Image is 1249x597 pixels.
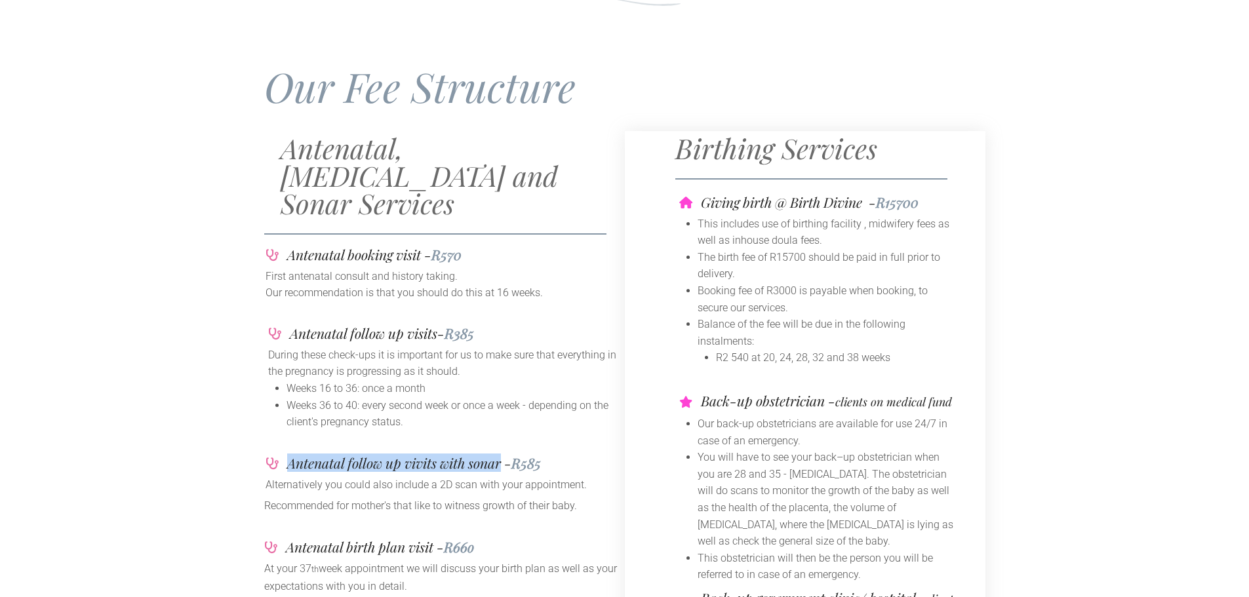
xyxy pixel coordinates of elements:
h2: Antenatal, [MEDICAL_DATA] and Sonar Services [281,134,625,217]
li: This obstetrician will then be the person you will be referred to in case of an emergency. [698,550,959,583]
p: Our recommendation is that you should do this at 16 weeks. [266,284,624,301]
h4: Antenatal birth plan visit - [286,540,474,554]
span: R385 [445,324,474,342]
li: This includes use of birthing facility , midwifery fees as well as inhouse doula fees. [698,216,959,249]
h4: Antenatal booking visit - [287,248,462,261]
span: clients on medical fund [835,394,952,410]
span: R570 [431,245,462,263]
li: Weeks 36 to 40: every second week or once a week - depending on the client's pregnancy status. [287,397,621,431]
h4: Antenatal follow up visits- [290,326,474,340]
span: R15700 [876,193,919,211]
p: Recommended for mother's that like to witness growth of their baby. [264,497,625,514]
h4: Antenatal follow up vivits with sonar - [287,456,541,470]
p: Alternatively you could also include a 2D scan with your appointment. [266,476,624,493]
span: R585 [511,453,541,472]
li: Our back-up obstetricians are available for use 24/7 in case of an emergency. [698,415,959,449]
span: th [311,564,319,574]
span: Our Fee Structure [264,59,576,113]
li: R2 540 at 20, 24, 28, 32 and 38 weeks [716,349,959,366]
span: R66o [444,537,474,556]
p: During these check-ups it is important for us to make sure that everything in the pregnancy is pr... [268,347,621,380]
p: At your 37 week appointment we will discuss your birth plan as well as your expectations with you... [264,560,625,594]
li: Booking fee of R3000 is payable when booking, to secure our services. [698,282,959,316]
li: The birth fee of R15700 should be paid in full prior to delivery. [698,249,959,282]
h4: Giving birth @ Birth Divine - [701,195,919,209]
li: Weeks 16 to 36: once a month [287,380,621,397]
p: First antenatal consult and history taking. [266,268,624,285]
span: You will have to see your back–up obstetrician when you are 28 and 35 - [MEDICAL_DATA]. The obste... [698,451,953,547]
h4: Back-up obstetrician - [701,394,955,409]
h2: Birthing Services [675,134,978,162]
li: Balance of the fee will be due in the following instalments: [698,316,959,349]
